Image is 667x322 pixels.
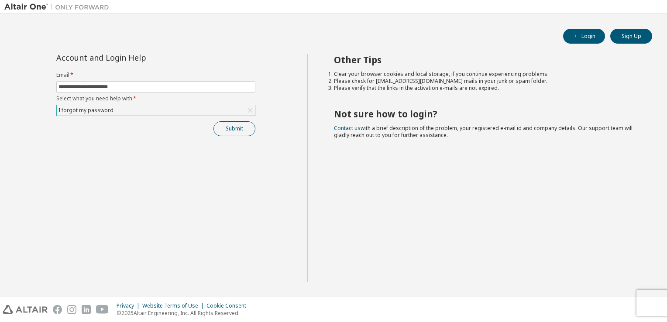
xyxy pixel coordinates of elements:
div: I forgot my password [57,106,115,115]
button: Submit [213,121,255,136]
div: Cookie Consent [206,302,251,309]
button: Login [563,29,605,44]
img: youtube.svg [96,305,109,314]
img: Altair One [4,3,113,11]
li: Please verify that the links in the activation e-mails are not expired. [334,85,637,92]
img: facebook.svg [53,305,62,314]
label: Email [56,72,255,79]
button: Sign Up [610,29,652,44]
li: Please check for [EMAIL_ADDRESS][DOMAIN_NAME] mails in your junk or spam folder. [334,78,637,85]
div: Website Terms of Use [142,302,206,309]
h2: Not sure how to login? [334,108,637,120]
img: altair_logo.svg [3,305,48,314]
div: I forgot my password [57,105,255,116]
span: with a brief description of the problem, your registered e-mail id and company details. Our suppo... [334,124,633,139]
h2: Other Tips [334,54,637,65]
li: Clear your browser cookies and local storage, if you continue experiencing problems. [334,71,637,78]
div: Privacy [117,302,142,309]
label: Select what you need help with [56,95,255,102]
img: instagram.svg [67,305,76,314]
img: linkedin.svg [82,305,91,314]
a: Contact us [334,124,361,132]
p: © 2025 Altair Engineering, Inc. All Rights Reserved. [117,309,251,317]
div: Account and Login Help [56,54,216,61]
